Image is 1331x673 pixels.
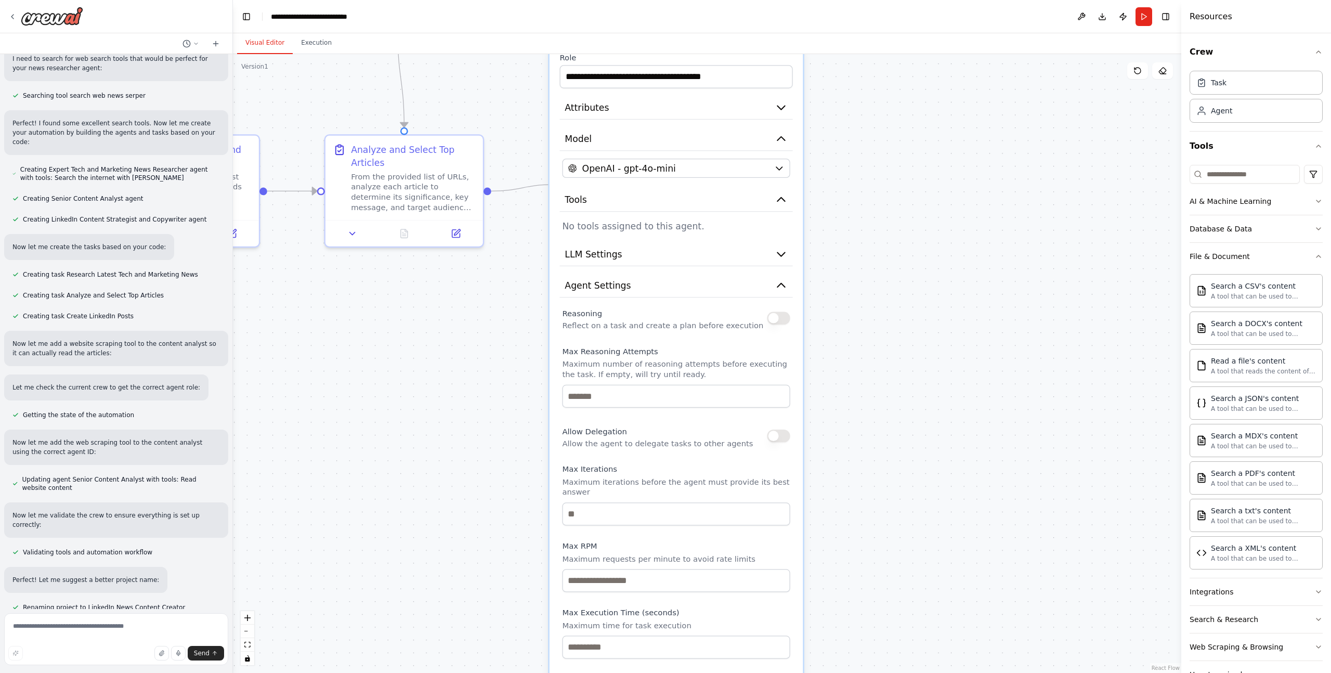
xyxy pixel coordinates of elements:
p: No tools assigned to this agent. [562,219,790,232]
span: Creating task Analyze and Select Top Articles [23,291,164,300]
p: Now let me add the web scraping tool to the content analyst using the correct agent ID: [12,438,220,457]
p: Maximum number of reasoning attempts before executing the task. If empty, will try until ready. [562,359,790,379]
div: Analyze and Select Top Articles [351,144,475,169]
span: Creating Expert Tech and Marketing News Researcher agent with tools: Search the internet with [PE... [20,165,220,182]
button: Open in side panel [210,226,254,241]
button: Model [559,127,792,151]
span: Updating agent Senior Content Analyst with tools: Read website content [22,475,220,492]
span: Attributes [565,101,609,114]
label: Max Iterations [562,464,790,474]
img: Pdfsearchtool [1196,473,1207,483]
div: Version 1 [241,62,268,71]
p: Perfect! Let me suggest a better project name: [12,575,159,585]
div: A tool that can be used to semantic search a query from a txt's content. [1211,517,1316,525]
img: Csvsearchtool [1196,286,1207,296]
img: Filereadtool [1196,360,1207,371]
button: fit view [241,638,254,652]
div: File & Document [1190,270,1323,578]
div: A tool that can be used to semantic search a query from a XML's content. [1211,554,1316,563]
span: Renaming project to LinkedIn News Content Creator [23,603,185,612]
div: AI & Machine Learning [1190,196,1271,206]
div: Database & Data [1190,224,1252,234]
button: Web Scraping & Browsing [1190,633,1323,661]
div: A tool that can be used to semantic search a query from a CSV's content. [1211,292,1316,301]
span: Agent Settings [565,279,631,292]
nav: breadcrumb [271,11,378,22]
p: Maximum iterations before the agent must provide its best answer [562,477,790,497]
p: Perfect! I found some excellent search tools. Now let me create your automation by building the a... [12,119,220,147]
div: Research Latest Tech and Marketing News [127,144,251,169]
button: Search & Research [1190,606,1323,633]
label: Max Execution Time (seconds) [562,607,790,618]
button: Integrations [1190,578,1323,605]
div: Agent [1211,106,1232,116]
span: Creating LinkedIn Content Strategist and Copywriter agent [23,215,206,224]
div: Integrations [1190,587,1233,597]
button: zoom out [241,625,254,638]
p: Reflect on a task and create a plan before execution [562,321,763,331]
div: Search a PDF's content [1211,468,1316,478]
button: Upload files [154,646,169,661]
span: Send [194,649,210,657]
button: Hide left sidebar [239,9,254,24]
img: Mdxsearchtool [1196,435,1207,446]
h4: Resources [1190,10,1232,23]
button: Hide right sidebar [1158,9,1173,24]
button: LLM Settings [559,242,792,266]
button: Crew [1190,37,1323,67]
div: Search & Research [1190,614,1258,625]
button: Open in side panel [434,226,478,241]
button: Agent Settings [559,274,792,298]
div: From the provided list of URLs, analyze each article to determine its significance, key message, ... [351,172,475,213]
p: Maximum requests per minute to avoid rate limits [562,554,790,564]
label: Max Reasoning Attempts [562,346,790,357]
button: Execution [293,32,340,54]
g: Edge from b3847679-0dc2-46db-ab16-4046503e2951 to fc947696-8a3c-4880-8ecc-203df7bcd933 [392,32,411,127]
label: Role [559,53,792,63]
span: LLM Settings [565,248,622,261]
span: Allow Delegation [562,427,627,436]
button: Start a new chat [207,37,224,50]
img: Txtsearchtool [1196,510,1207,521]
div: File & Document [1190,251,1250,262]
span: Validating tools and automation workflow [23,548,152,556]
p: I need to search for web search tools that would be perfect for your news researcher agent: [12,54,220,73]
span: Reasoning [562,309,602,318]
button: AI & Machine Learning [1190,188,1323,215]
p: Maximum time for task execution [562,620,790,631]
button: Attributes [559,96,792,120]
div: Task [1211,77,1226,88]
img: Xmlsearchtool [1196,548,1207,558]
a: React Flow attribution [1152,665,1180,671]
button: No output available [377,226,431,241]
button: Database & Data [1190,215,1323,242]
img: Logo [21,7,83,25]
div: Search a CSV's content [1211,281,1316,291]
button: Tools [1190,132,1323,161]
p: Allow the agent to delegate tasks to other agents [562,438,753,449]
img: Jsonsearchtool [1196,398,1207,408]
span: Model [565,133,592,146]
div: A tool that can be used to semantic search a query from a JSON's content. [1211,405,1316,413]
div: Search a JSON's content [1211,393,1316,404]
div: Research Latest Tech and Marketing NewsSearch the web for the latest news and articles in the fie... [100,134,260,248]
img: Docxsearchtool [1196,323,1207,333]
p: Now let me validate the crew to ensure everything is set up correctly: [12,511,220,529]
p: Now let me add a website scraping tool to the content analyst so it can actually read the articles: [12,339,220,358]
p: Let me check the current crew to get the correct agent role: [12,383,200,392]
button: Tools [559,188,792,212]
div: Web Scraping & Browsing [1190,642,1283,652]
span: Getting the state of the automation [23,411,134,419]
span: OpenAI - gpt-4o-mini [582,162,676,175]
div: Search the web for the latest news and articles in the fields of Branding, Marketing, AI, Automat... [127,172,251,213]
button: zoom in [241,611,254,625]
div: Analyze and Select Top ArticlesFrom the provided list of URLs, analyze each article to determine ... [324,134,484,248]
div: Crew [1190,67,1323,131]
div: A tool that can be used to semantic search a query from a PDF's content. [1211,480,1316,488]
div: Read a file's content [1211,356,1316,366]
button: Click to speak your automation idea [171,646,186,661]
g: Edge from 7d2b326f-79de-493a-82a2-b60230bdc5fc to fc947696-8a3c-4880-8ecc-203df7bcd933 [267,185,317,198]
button: OpenAI - gpt-4o-mini [562,159,790,178]
button: Improve this prompt [8,646,23,661]
div: Search a txt's content [1211,506,1316,516]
